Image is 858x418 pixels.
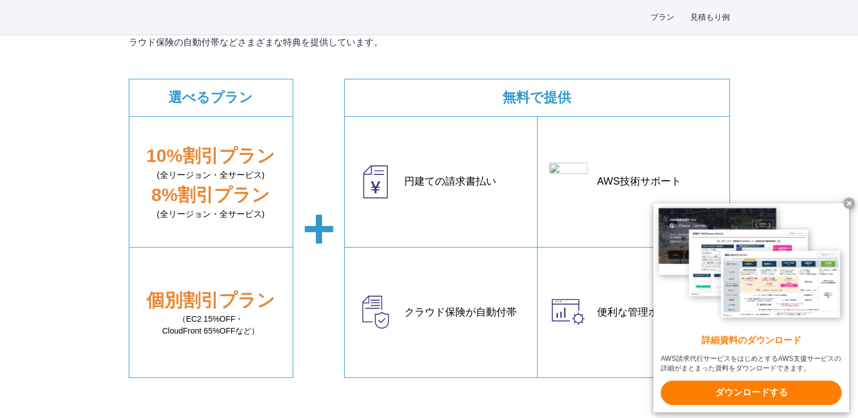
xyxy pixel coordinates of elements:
[151,182,270,208] em: 8%割引プラン
[129,313,293,337] small: （EC2 15%OFF・ CloudFront 65%OFFなど）
[129,169,293,182] small: (全リージョン・全サービス)
[650,11,674,23] a: プラン
[129,79,293,116] dt: 選べるプラン
[146,287,275,313] em: 個別割引プラン
[597,305,718,320] em: 便利な管理ポータル
[345,79,729,116] dt: 無料で提供
[653,203,849,412] a: 詳細資料のダウンロード AWS請求代行サービスをはじめとするAWS支援サービスの詳細がまとまった資料をダウンロードできます。 ダウンロードする
[597,174,718,189] em: AWS技術サポート
[661,381,842,405] x-t: ダウンロードする
[661,354,842,373] x-t: AWS請求代行サービスをはじめとするAWS支援サービスの詳細がまとまった資料をダウンロードできます。
[661,334,842,347] x-t: 詳細資料のダウンロード
[690,11,730,23] a: 見積もり例
[146,143,275,169] em: 10%割引プラン
[129,208,293,221] small: (全リージョン・全サービス)
[404,305,526,320] em: クラウド保険が自動付帯
[404,174,526,189] em: 円建ての請求書払い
